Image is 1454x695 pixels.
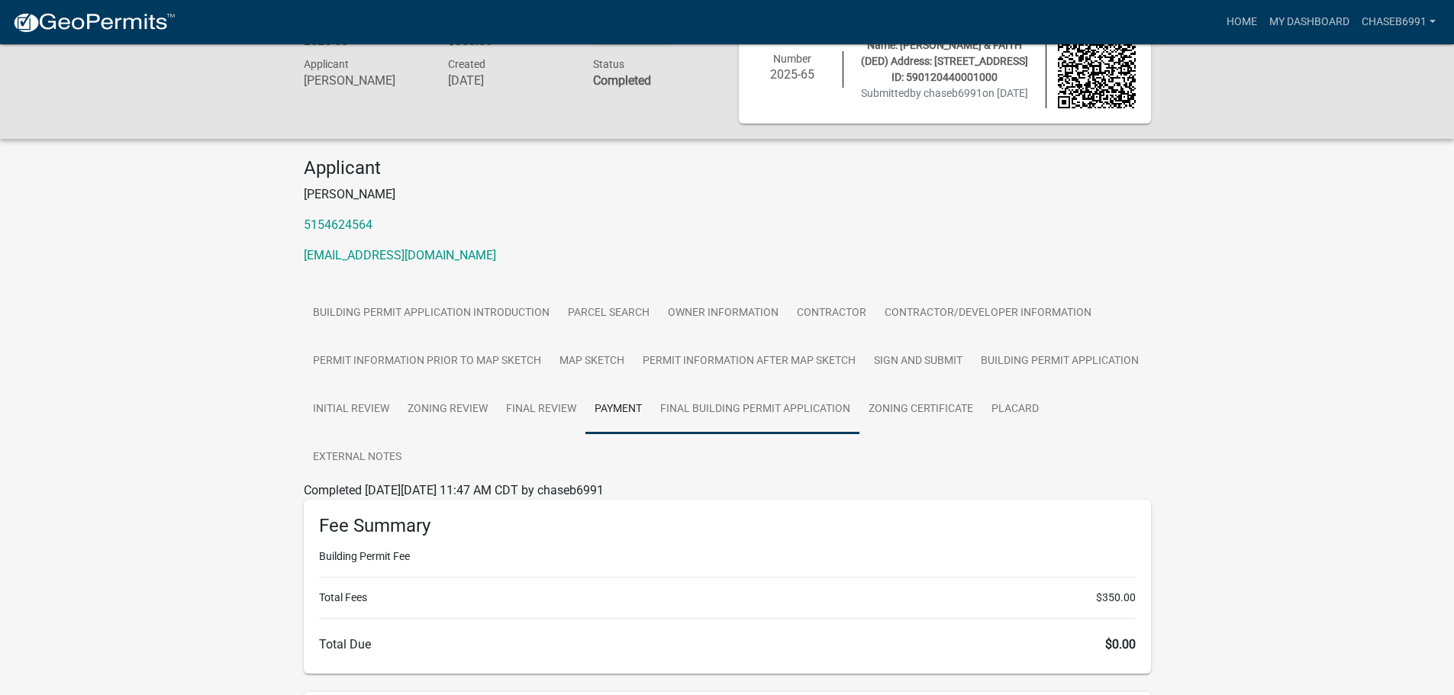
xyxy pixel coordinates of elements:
[1263,8,1356,37] a: My Dashboard
[585,385,651,434] a: Payment
[497,385,585,434] a: Final Review
[304,433,411,482] a: External Notes
[304,157,1151,179] h4: Applicant
[788,289,875,338] a: Contractor
[398,385,497,434] a: Zoning Review
[319,637,1136,652] h6: Total Due
[304,483,604,497] span: Completed [DATE][DATE] 11:47 AM CDT by chaseb6991
[319,590,1136,606] li: Total Fees
[304,58,349,70] span: Applicant
[304,185,1151,204] p: [PERSON_NAME]
[910,87,982,99] span: by chaseb6991
[1096,590,1136,606] span: $350.00
[861,87,1028,99] span: Submitted on [DATE]
[448,58,485,70] span: Created
[550,337,634,386] a: Map Sketch
[634,337,865,386] a: Permit Information After Map Sketch
[319,549,1136,565] li: Building Permit Fee
[754,67,832,82] h6: 2025-65
[593,73,651,88] strong: Completed
[1058,31,1136,108] img: QR code
[304,248,496,262] a: [EMAIL_ADDRESS][DOMAIN_NAME]
[982,385,1048,434] a: Placard
[875,289,1101,338] a: Contractor/Developer Information
[1356,8,1442,37] a: chaseb6991
[559,289,659,338] a: Parcel search
[861,39,1028,83] span: Name: [PERSON_NAME] & FAITH (DED) Address: [STREET_ADDRESS] ID: 590120440001000
[304,385,398,434] a: Initial Review
[304,289,559,338] a: Building Permit Application Introduction
[865,337,972,386] a: Sign and Submit
[319,515,1136,537] h6: Fee Summary
[773,53,811,65] span: Number
[304,217,372,232] a: 5154624564
[448,73,570,88] h6: [DATE]
[1105,637,1136,652] span: $0.00
[304,73,426,88] h6: [PERSON_NAME]
[859,385,982,434] a: Zoning Certificate
[304,337,550,386] a: Permit Information Prior to Map Sketch
[659,289,788,338] a: Owner Information
[1220,8,1263,37] a: Home
[593,58,624,70] span: Status
[651,385,859,434] a: Final Building Permit Application
[972,337,1148,386] a: Building Permit Application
